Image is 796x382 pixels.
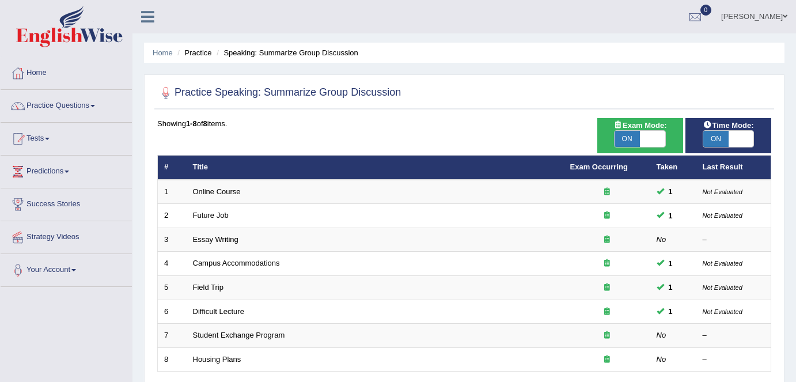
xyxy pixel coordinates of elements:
div: Exam occurring question [570,330,644,341]
span: You cannot take this question anymore [664,210,677,222]
a: Home [153,48,173,57]
td: 6 [158,300,187,324]
th: Taken [650,156,696,180]
a: Exam Occurring [570,162,628,171]
a: Success Stories [1,188,132,217]
div: – [703,354,765,365]
td: 8 [158,347,187,372]
div: Showing of items. [157,118,771,129]
em: No [657,331,666,339]
td: 4 [158,252,187,276]
h2: Practice Speaking: Summarize Group Discussion [157,84,401,101]
div: Exam occurring question [570,258,644,269]
a: Predictions [1,156,132,184]
small: Not Evaluated [703,284,742,291]
small: Not Evaluated [703,260,742,267]
div: Exam occurring question [570,354,644,365]
li: Practice [175,47,211,58]
div: Exam occurring question [570,187,644,198]
div: Exam occurring question [570,235,644,245]
span: Exam Mode: [609,119,671,131]
b: 8 [203,119,207,128]
span: You cannot take this question anymore [664,281,677,293]
th: # [158,156,187,180]
th: Last Result [696,156,771,180]
a: Your Account [1,254,132,283]
a: Field Trip [193,283,223,292]
b: 1-8 [186,119,197,128]
a: Tests [1,123,132,152]
a: Practice Questions [1,90,132,119]
a: Strategy Videos [1,221,132,250]
div: Exam occurring question [570,282,644,293]
a: Campus Accommodations [193,259,280,267]
span: You cannot take this question anymore [664,305,677,317]
div: Exam occurring question [570,307,644,317]
div: Exam occurring question [570,210,644,221]
a: Housing Plans [193,355,241,364]
span: 0 [700,5,712,16]
td: 2 [158,204,187,228]
div: Show exams occurring in exams [597,118,683,153]
li: Speaking: Summarize Group Discussion [214,47,358,58]
span: Time Mode: [698,119,758,131]
a: Essay Writing [193,235,238,244]
a: Future Job [193,211,229,220]
small: Not Evaluated [703,212,742,219]
div: – [703,330,765,341]
span: You cannot take this question anymore [664,258,677,270]
small: Not Evaluated [703,308,742,315]
span: You cannot take this question anymore [664,186,677,198]
td: 3 [158,228,187,252]
em: No [657,355,666,364]
td: 5 [158,276,187,300]
a: Online Course [193,187,241,196]
span: ON [703,131,729,147]
a: Student Exchange Program [193,331,285,339]
span: ON [615,131,640,147]
div: – [703,235,765,245]
em: No [657,235,666,244]
th: Title [187,156,564,180]
td: 1 [158,180,187,204]
small: Not Evaluated [703,188,742,195]
td: 7 [158,324,187,348]
a: Difficult Lecture [193,307,244,316]
a: Home [1,57,132,86]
